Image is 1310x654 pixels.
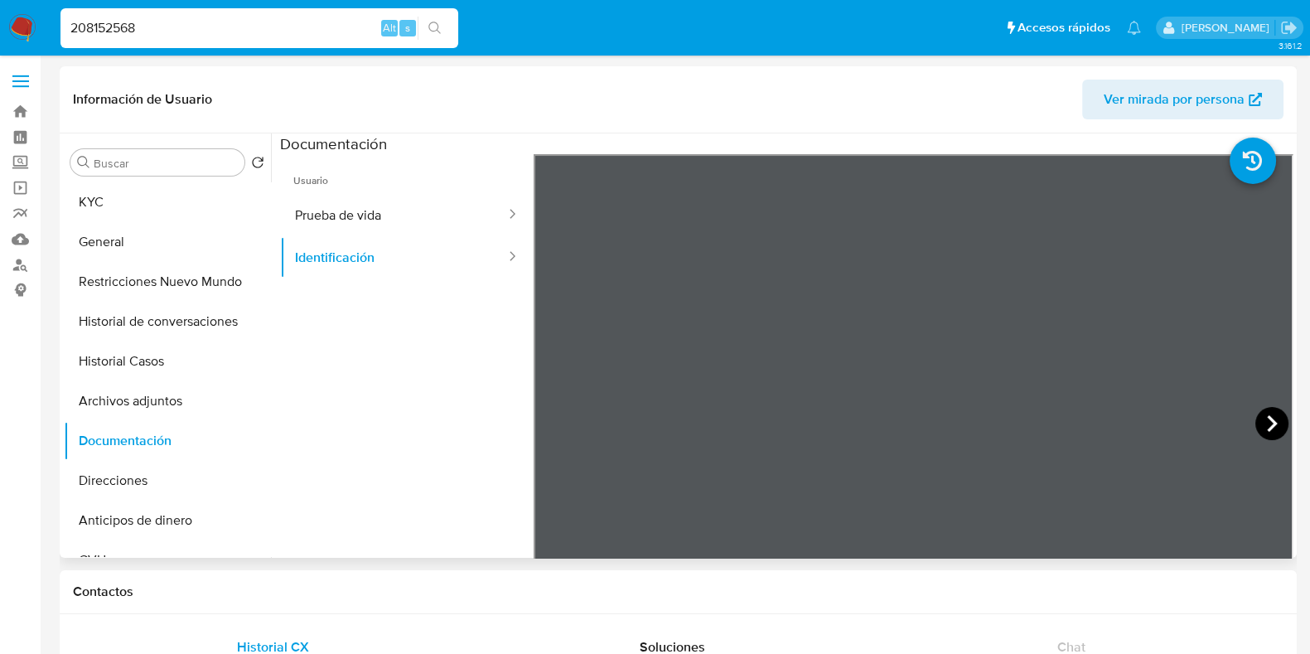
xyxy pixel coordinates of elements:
[64,302,271,342] button: Historial de conversaciones
[64,182,271,222] button: KYC
[418,17,452,40] button: search-icon
[64,421,271,461] button: Documentación
[64,342,271,381] button: Historial Casos
[1018,19,1110,36] span: Accesos rápidos
[60,17,458,39] input: Buscar usuario o caso...
[64,222,271,262] button: General
[94,156,238,171] input: Buscar
[383,20,396,36] span: Alt
[1280,19,1298,36] a: Salir
[405,20,410,36] span: s
[77,156,90,169] button: Buscar
[1127,21,1141,35] a: Notificaciones
[1104,80,1245,119] span: Ver mirada por persona
[64,501,271,540] button: Anticipos de dinero
[64,262,271,302] button: Restricciones Nuevo Mundo
[64,381,271,421] button: Archivos adjuntos
[251,156,264,174] button: Volver al orden por defecto
[1181,20,1274,36] p: noelia.huarte@mercadolibre.com
[64,461,271,501] button: Direcciones
[64,540,271,580] button: CVU
[73,91,212,108] h1: Información de Usuario
[1082,80,1283,119] button: Ver mirada por persona
[73,584,1283,600] h1: Contactos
